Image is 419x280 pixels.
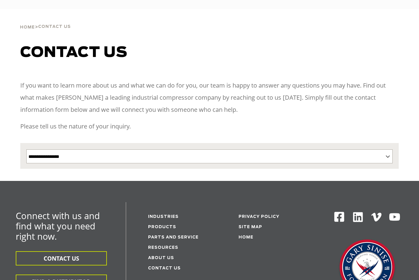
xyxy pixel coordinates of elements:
[148,266,181,270] a: Contact Us
[20,24,35,30] a: Home
[20,120,398,132] p: Please tell us the nature of your inquiry.
[239,235,253,239] a: Home
[148,215,179,219] a: Industries
[16,251,107,265] button: CONTACT US
[389,211,401,223] img: Youtube
[20,45,127,60] span: Contact us
[148,235,199,239] a: Parts and service
[148,225,176,229] a: Products
[239,215,279,219] a: Privacy Policy
[352,211,364,223] img: Linkedin
[371,213,381,222] img: Vimeo
[20,25,35,29] span: Home
[239,225,262,229] a: Site Map
[148,256,174,260] a: About Us
[16,210,100,242] span: Connect with us and find what you need right now.
[334,211,345,222] img: Facebook
[148,246,178,250] a: Resources
[20,9,71,32] div: >
[38,25,71,29] span: Contact Us
[20,79,398,116] p: If you want to learn more about us and what we can do for you, our team is happy to answer any qu...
